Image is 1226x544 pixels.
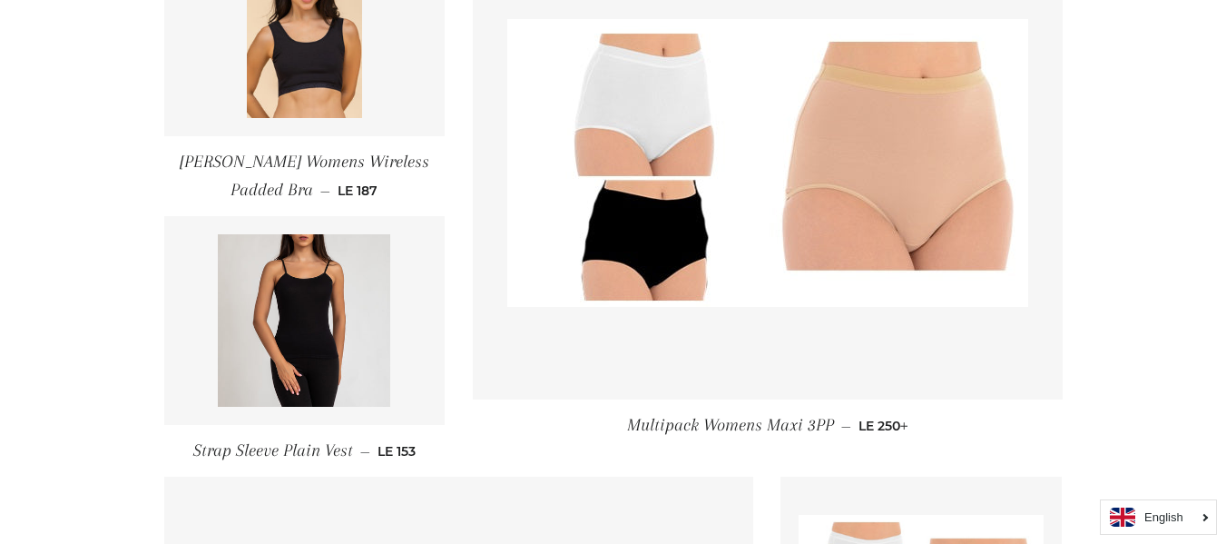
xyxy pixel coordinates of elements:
a: English [1110,508,1207,527]
span: — [360,443,370,460]
i: English [1144,511,1183,523]
a: Strap Sleeve Plain Vest — LE 153 [164,425,446,477]
span: [PERSON_NAME] Womens Wireless Padded Bra [180,152,429,200]
a: Multipack Womens Maxi 3PP — LE 250 [473,400,1063,451]
span: — [841,418,851,434]
span: Multipack Womens Maxi 3PP [627,415,834,435]
span: LE 250 [858,418,908,434]
span: LE 153 [378,443,416,460]
a: [PERSON_NAME] Womens Wireless Padded Bra — LE 187 [164,136,446,217]
span: — [320,183,330,199]
span: LE 187 [338,183,378,199]
span: Strap Sleeve Plain Vest [193,440,353,460]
